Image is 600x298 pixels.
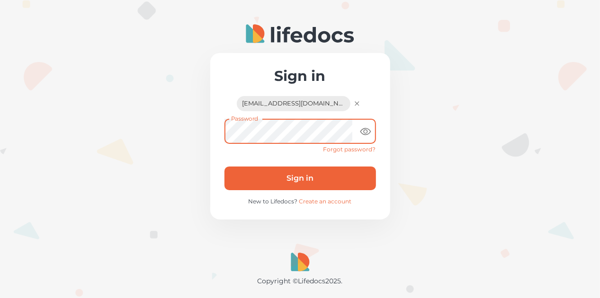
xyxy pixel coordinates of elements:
span: [EMAIL_ADDRESS][DOMAIN_NAME] [237,100,350,107]
button: toggle password visibility [356,122,375,141]
a: Forgot password? [323,146,376,153]
a: Create an account [299,198,352,205]
p: New to Lifedocs? [224,198,376,205]
button: Sign in [224,167,376,190]
label: Password [231,114,259,123]
h2: Sign in [224,67,376,85]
